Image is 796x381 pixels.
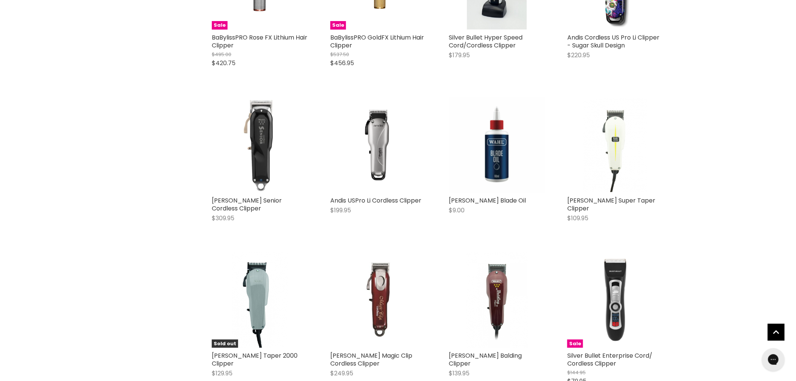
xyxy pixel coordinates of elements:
span: Sale [330,21,346,30]
a: BaBylissPRO GoldFX Lithium Hair Clipper [330,33,424,50]
a: BaBylissPRO Rose FX Lithium Hair Clipper [212,33,307,50]
span: $109.95 [567,214,588,223]
span: $420.75 [212,59,235,67]
img: Wahl Blade Oil [449,97,545,193]
img: Wahl Magic Clip Cordless Clipper [346,252,410,348]
span: $456.95 [330,59,354,67]
a: [PERSON_NAME] Balding Clipper [449,351,522,368]
a: Silver Bullet Hyper Speed Cord/Cordless Clipper [449,33,523,50]
a: [PERSON_NAME] Super Taper Clipper [567,196,656,213]
span: $144.95 [567,369,586,376]
a: Andis USPro Li Cordless Clipper [330,97,426,193]
a: Wahl Magic Clip Cordless Clipper [330,252,426,348]
a: Andis Cordless US Pro Li Clipper - Sugar Skull Design [567,33,660,50]
img: Wahl Super Taper Clipper [583,97,647,193]
a: [PERSON_NAME] Magic Clip Cordless Clipper [330,351,412,368]
img: Wahl Senior Cordless Clipper [212,97,308,193]
span: $139.95 [449,369,469,378]
span: Sale [567,340,583,348]
a: Silver Bullet Enterprise Cord/ Cordless Clipper [567,351,653,368]
img: Andis USPro Li Cordless Clipper [346,97,410,193]
span: $129.95 [212,369,232,378]
img: Silver Bullet Enterprise Cord/ Cordless Clipper [567,252,663,348]
a: [PERSON_NAME] Senior Cordless Clipper [212,196,282,213]
span: $537.50 [330,51,349,58]
span: $220.95 [567,51,590,59]
span: $309.95 [212,214,234,223]
a: Andis USPro Li Cordless Clipper [330,196,421,205]
iframe: Gorgias live chat messenger [758,346,788,373]
a: Wahl Taper 2000 ClipperSold out [212,252,308,348]
span: Sold out [212,340,238,348]
span: $495.00 [212,51,231,58]
a: Silver Bullet Enterprise Cord/ Cordless ClipperSale [567,252,663,348]
span: $179.95 [449,51,470,59]
a: [PERSON_NAME] Taper 2000 Clipper [212,351,298,368]
span: $249.95 [330,369,353,378]
span: Sale [212,21,228,30]
span: $9.00 [449,206,465,215]
a: Wahl Super Taper Clipper [567,97,663,193]
a: [PERSON_NAME] Blade Oil [449,196,526,205]
img: Wahl Taper 2000 Clipper [228,252,292,348]
a: Wahl Balding Clipper [449,252,545,348]
span: $199.95 [330,206,351,215]
img: Wahl Balding Clipper [465,252,529,348]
